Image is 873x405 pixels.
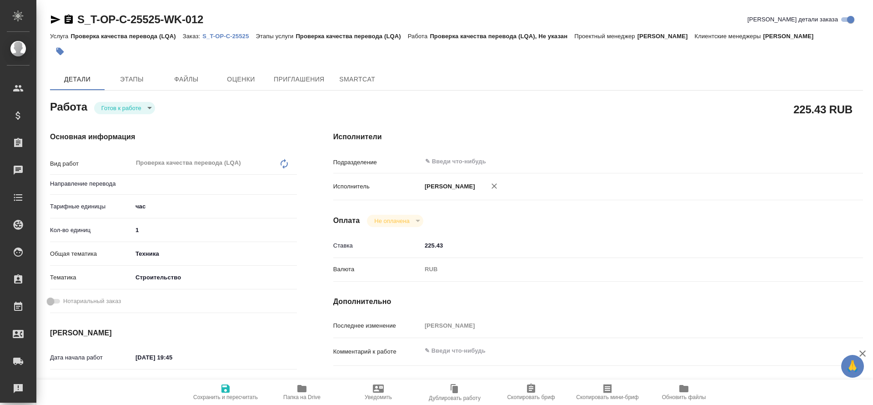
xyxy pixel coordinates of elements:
input: ✎ Введи что-нибудь [132,351,212,364]
div: час [132,199,297,214]
div: Строительство [132,270,297,285]
div: Готов к работе [367,215,423,227]
div: RUB [421,262,819,277]
span: Файлы [165,74,208,85]
p: Исполнитель [333,182,421,191]
button: Готов к работе [99,104,144,112]
p: Направление перевода [50,179,132,188]
span: Этапы [110,74,154,85]
input: Пустое поле [132,377,212,390]
p: Последнее изменение [333,321,421,330]
h4: [PERSON_NAME] [50,328,297,339]
button: Папка на Drive [264,380,340,405]
h4: Оплата [333,215,360,226]
p: Заказ: [183,33,202,40]
button: Скопировать ссылку для ЯМессенджера [50,14,61,25]
p: [PERSON_NAME] [421,182,475,191]
p: Тематика [50,273,132,282]
button: Open [292,182,294,184]
p: Валюта [333,265,421,274]
p: Проверка качества перевода (LQA) [70,33,182,40]
input: ✎ Введи что-нибудь [421,239,819,252]
span: Приглашения [274,74,325,85]
p: S_T-OP-C-25525 [202,33,256,40]
button: Обновить файлы [646,380,722,405]
input: Пустое поле [421,319,819,332]
input: ✎ Введи что-нибудь [424,156,786,167]
p: [PERSON_NAME] [763,33,820,40]
p: Комментарий к работе [333,347,421,356]
a: S_T-OP-C-25525 [202,32,256,40]
button: 🙏 [841,355,864,378]
p: Ставка [333,241,421,250]
h2: Работа [50,98,87,114]
span: SmartCat [336,74,379,85]
span: Сохранить и пересчитать [193,394,258,400]
p: Этапы услуги [256,33,296,40]
p: Тарифные единицы [50,202,132,211]
div: Готов к работе [94,102,155,114]
span: Уведомить [365,394,392,400]
p: Дата начала работ [50,353,132,362]
span: Дублировать работу [429,395,481,401]
button: Скопировать ссылку [63,14,74,25]
p: Проверка качества перевода (LQA), Не указан [430,33,574,40]
button: Скопировать бриф [493,380,569,405]
h4: Дополнительно [333,296,863,307]
button: Добавить тэг [50,41,70,61]
p: Общая тематика [50,249,132,258]
h4: Исполнители [333,132,863,142]
button: Скопировать мини-бриф [569,380,646,405]
span: Скопировать мини-бриф [576,394,638,400]
p: [PERSON_NAME] [637,33,695,40]
button: Удалить исполнителя [484,176,504,196]
textarea: /Clients/Т-ОП-С_Русал Глобал Менеджмент/Orders/S_T-OP-C-25525/LQA/S_T-OP-C-25525-WK-012 [421,378,819,394]
span: Папка на Drive [283,394,321,400]
p: Вид работ [50,159,132,168]
p: Проектный менеджер [574,33,637,40]
span: Детали [55,74,99,85]
p: Клиентские менеджеры [695,33,763,40]
span: [PERSON_NAME] детали заказа [748,15,838,24]
h4: Основная информация [50,132,297,142]
button: Дублировать работу [416,380,493,405]
button: Сохранить и пересчитать [187,380,264,405]
span: Обновить файлы [662,394,706,400]
p: Проверка качества перевода (LQA) [296,33,407,40]
input: ✎ Введи что-нибудь [132,223,297,237]
button: Не оплачена [371,217,412,225]
div: Техника [132,246,297,262]
h2: 225.43 RUB [793,101,853,117]
span: Скопировать бриф [507,394,555,400]
span: 🙏 [845,357,860,376]
span: Нотариальный заказ [63,297,121,306]
p: Факт. дата начала работ [50,379,132,388]
p: Услуга [50,33,70,40]
p: Подразделение [333,158,421,167]
p: Работа [408,33,430,40]
button: Уведомить [340,380,416,405]
button: Open [814,161,816,162]
a: S_T-OP-C-25525-WK-012 [77,13,203,25]
p: Кол-во единиц [50,226,132,235]
span: Оценки [219,74,263,85]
